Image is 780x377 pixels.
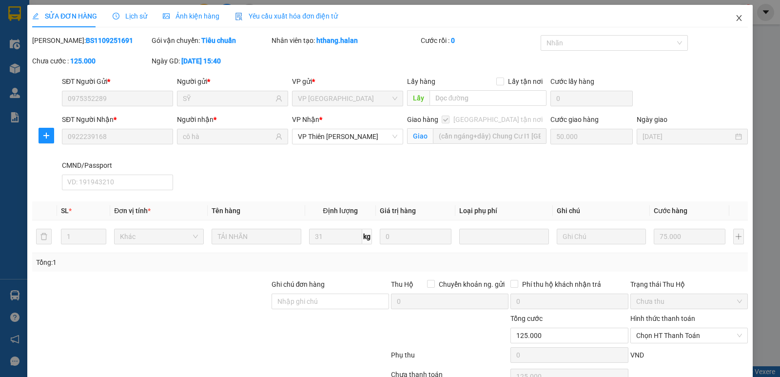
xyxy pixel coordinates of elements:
[62,160,173,171] div: CMND/Passport
[235,13,243,20] img: icon
[183,93,273,104] input: Tên người gửi
[362,229,372,244] span: kg
[292,116,319,123] span: VP Nhận
[636,328,742,343] span: Chọn HT Thanh Toán
[163,12,219,20] span: Ảnh kiện hàng
[292,76,403,87] div: VP gửi
[390,350,509,367] div: Phụ thu
[201,37,236,44] b: Tiêu chuẩn
[120,229,198,244] span: Khác
[61,207,69,215] span: SL
[630,351,644,359] span: VND
[725,5,753,32] button: Close
[643,131,733,142] input: Ngày giao
[272,280,325,288] label: Ghi chú đơn hàng
[177,76,288,87] div: Người gửi
[510,315,543,322] span: Tổng cước
[630,315,695,322] label: Hình thức thanh toán
[32,13,39,20] span: edit
[235,12,338,20] span: Yêu cầu xuất hóa đơn điện tử
[455,201,553,220] th: Loại phụ phí
[435,279,508,290] span: Chuyển khoản ng. gửi
[212,229,301,244] input: VD: Bàn, Ghế
[152,35,269,46] div: Gói vận chuyển:
[407,116,438,123] span: Giao hàng
[637,116,667,123] label: Ngày giao
[181,57,221,65] b: [DATE] 15:40
[391,280,413,288] span: Thu Hộ
[654,229,725,244] input: 0
[32,12,97,20] span: SỬA ĐƠN HÀNG
[550,129,633,144] input: Cước giao hàng
[62,114,173,125] div: SĐT Người Nhận
[550,78,594,85] label: Cước lấy hàng
[323,207,358,215] span: Định lượng
[39,132,54,139] span: plus
[114,207,151,215] span: Đơn vị tính
[630,279,748,290] div: Trạng thái Thu Hộ
[113,13,119,20] span: clock-circle
[272,294,389,309] input: Ghi chú đơn hàng
[553,201,650,220] th: Ghi chú
[86,37,133,44] b: BS1109251691
[449,114,546,125] span: [GEOGRAPHIC_DATA] tận nơi
[177,114,288,125] div: Người nhận
[316,37,358,44] b: hthang.halan
[407,78,435,85] span: Lấy hàng
[152,56,269,66] div: Ngày GD:
[504,76,546,87] span: Lấy tận nơi
[212,207,240,215] span: Tên hàng
[421,35,538,46] div: Cước rồi :
[380,229,451,244] input: 0
[518,279,605,290] span: Phí thu hộ khách nhận trả
[298,91,397,106] span: VP Bắc Sơn
[70,57,96,65] b: 125.000
[735,14,743,22] span: close
[433,128,547,144] input: Giao tận nơi
[275,133,282,140] span: user
[275,95,282,102] span: user
[272,35,419,46] div: Nhân viên tạo:
[32,35,150,46] div: [PERSON_NAME]:
[163,13,170,20] span: picture
[32,56,150,66] div: Chưa cước :
[36,229,52,244] button: delete
[298,129,397,144] span: VP Thiên Đường Bảo Sơn
[451,37,455,44] b: 0
[380,207,416,215] span: Giá trị hàng
[36,257,302,268] div: Tổng: 1
[733,229,744,244] button: plus
[183,131,273,142] input: Tên người nhận
[636,294,742,309] span: Chưa thu
[113,12,147,20] span: Lịch sử
[407,128,433,144] span: Giao
[550,91,633,106] input: Cước lấy hàng
[557,229,646,244] input: Ghi Chú
[407,90,429,106] span: Lấy
[429,90,547,106] input: Dọc đường
[550,116,599,123] label: Cước giao hàng
[39,128,54,143] button: plus
[62,76,173,87] div: SĐT Người Gửi
[654,207,687,215] span: Cước hàng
